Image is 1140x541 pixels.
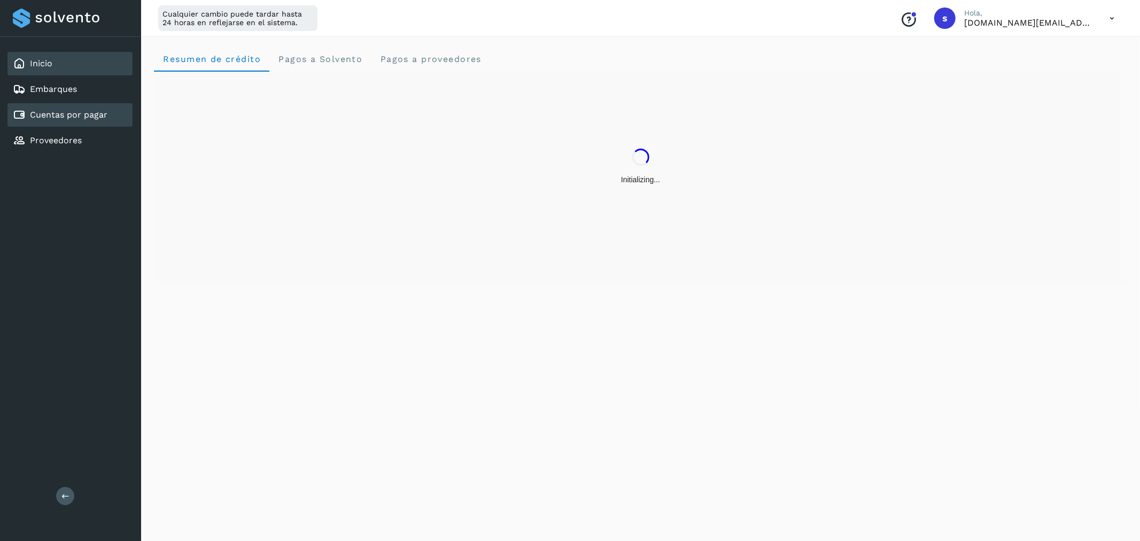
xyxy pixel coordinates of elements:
[379,54,482,64] span: Pagos a proveedores
[30,110,107,120] a: Cuentas por pagar
[30,58,52,68] a: Inicio
[162,54,261,64] span: Resumen de crédito
[7,129,133,152] div: Proveedores
[964,9,1092,18] p: Hola,
[7,103,133,127] div: Cuentas por pagar
[964,18,1092,28] p: solvento.sl@segmail.co
[7,78,133,101] div: Embarques
[158,5,317,31] div: Cualquier cambio puede tardar hasta 24 horas en reflejarse en el sistema.
[278,54,362,64] span: Pagos a Solvento
[30,135,82,145] a: Proveedores
[30,84,77,94] a: Embarques
[7,52,133,75] div: Inicio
